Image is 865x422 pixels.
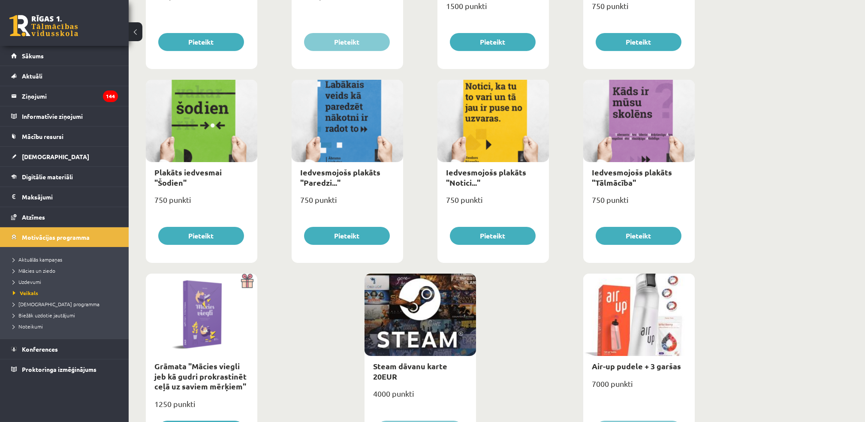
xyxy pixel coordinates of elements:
[13,301,99,307] span: [DEMOGRAPHIC_DATA] programma
[596,33,681,51] button: Pieteikt
[11,187,118,207] a: Maksājumi
[304,227,390,245] button: Pieteikt
[22,365,96,373] span: Proktoringa izmēģinājums
[238,274,257,288] img: Dāvana ar pārsteigumu
[22,106,118,126] legend: Informatīvie ziņojumi
[592,167,672,187] a: Iedvesmojošs plakāts "Tālmācība"
[11,86,118,106] a: Ziņojumi144
[437,193,549,214] div: 750 punkti
[11,147,118,166] a: [DEMOGRAPHIC_DATA]
[22,345,58,353] span: Konferences
[13,278,41,285] span: Uzdevumi
[22,133,63,140] span: Mācību resursi
[365,386,476,408] div: 4000 punkti
[103,90,118,102] i: 144
[22,86,118,106] legend: Ziņojumi
[450,227,536,245] button: Pieteikt
[146,397,257,418] div: 1250 punkti
[592,361,681,371] a: Air-up pudele + 3 garšas
[11,359,118,379] a: Proktoringa izmēģinājums
[22,233,90,241] span: Motivācijas programma
[13,256,120,263] a: Aktuālās kampaņas
[11,207,118,227] a: Atzīmes
[22,213,45,221] span: Atzīmes
[11,227,118,247] a: Motivācijas programma
[13,289,38,296] span: Veikals
[13,256,62,263] span: Aktuālās kampaņas
[9,15,78,36] a: Rīgas 1. Tālmācības vidusskola
[13,289,120,297] a: Veikals
[13,278,120,286] a: Uzdevumi
[13,311,120,319] a: Biežāk uzdotie jautājumi
[373,361,447,381] a: Steam dāvanu karte 20EUR
[22,173,73,181] span: Digitālie materiāli
[11,106,118,126] a: Informatīvie ziņojumi
[146,193,257,214] div: 750 punkti
[596,227,681,245] button: Pieteikt
[11,127,118,146] a: Mācību resursi
[11,66,118,86] a: Aktuāli
[450,33,536,51] button: Pieteikt
[22,52,44,60] span: Sākums
[13,300,120,308] a: [DEMOGRAPHIC_DATA] programma
[158,33,244,51] button: Pieteikt
[583,377,695,398] div: 7000 punkti
[154,167,222,187] a: Plakāts iedvesmai "Šodien"
[22,72,42,80] span: Aktuāli
[446,167,526,187] a: Iedvesmojošs plakāts "Notici..."
[292,193,403,214] div: 750 punkti
[13,323,43,330] span: Noteikumi
[13,312,75,319] span: Biežāk uzdotie jautājumi
[22,153,89,160] span: [DEMOGRAPHIC_DATA]
[158,227,244,245] button: Pieteikt
[11,339,118,359] a: Konferences
[13,267,120,274] a: Mācies un ziedo
[22,187,118,207] legend: Maksājumi
[154,361,247,391] a: Grāmata "Mācies viegli jeb kā gudri prokrastinēt ceļā uz saviem mērķiem"
[304,33,390,51] button: Pieteikt
[11,46,118,66] a: Sākums
[13,323,120,330] a: Noteikumi
[583,193,695,214] div: 750 punkti
[13,267,55,274] span: Mācies un ziedo
[11,167,118,187] a: Digitālie materiāli
[300,167,380,187] a: Iedvesmojošs plakāts "Paredzi..."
